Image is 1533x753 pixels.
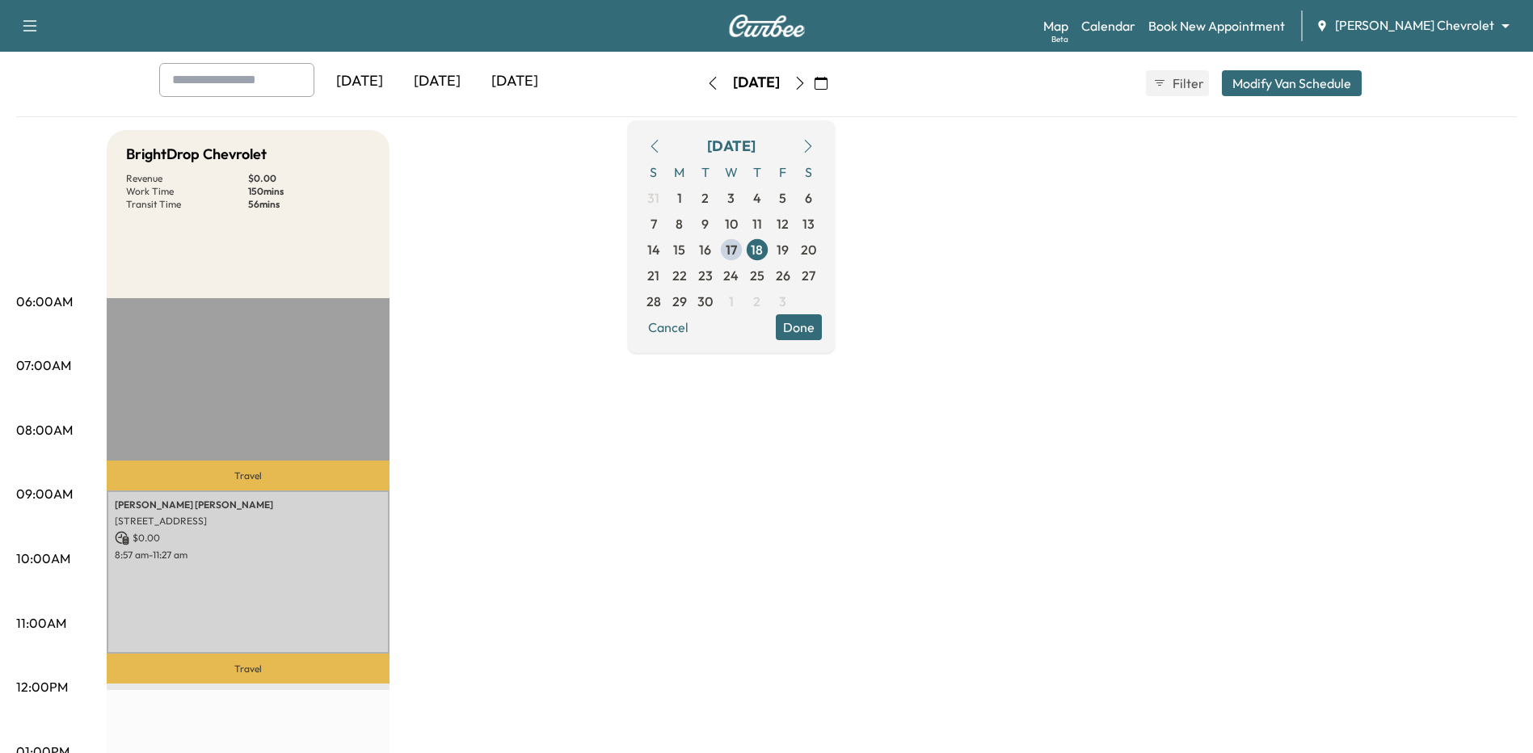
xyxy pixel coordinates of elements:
span: 2 [701,188,709,208]
div: [DATE] [321,63,398,100]
span: 8 [676,214,683,233]
h5: BrightDrop Chevrolet [126,143,267,166]
span: 25 [750,266,764,285]
p: $ 0.00 [248,172,370,185]
span: M [667,159,693,185]
p: $ 0.00 [115,531,381,545]
p: 06:00AM [16,292,73,311]
p: [PERSON_NAME] [PERSON_NAME] [115,498,381,511]
p: 8:57 am - 11:27 am [115,549,381,562]
div: [DATE] [707,135,756,158]
span: 31 [647,188,659,208]
span: Filter [1173,74,1202,93]
span: 4 [753,188,761,208]
span: 15 [673,240,685,259]
span: 24 [723,266,739,285]
span: 29 [672,292,687,311]
p: [STREET_ADDRESS] [115,515,381,528]
span: 3 [779,292,786,311]
span: 7 [651,214,657,233]
span: 2 [753,292,760,311]
span: T [693,159,718,185]
p: 10:00AM [16,549,70,568]
span: 19 [777,240,789,259]
span: 12 [777,214,789,233]
span: 13 [802,214,815,233]
span: 5 [779,188,786,208]
span: S [641,159,667,185]
span: 1 [677,188,682,208]
span: 9 [701,214,709,233]
span: 26 [776,266,790,285]
p: 150 mins [248,185,370,198]
p: Transit Time [126,198,248,211]
p: Travel [107,654,390,684]
button: Modify Van Schedule [1222,70,1362,96]
span: W [718,159,744,185]
a: Calendar [1081,16,1135,36]
div: [DATE] [476,63,554,100]
div: [DATE] [733,73,780,93]
span: S [796,159,822,185]
span: F [770,159,796,185]
span: 28 [646,292,661,311]
span: 11 [752,214,762,233]
p: 08:00AM [16,420,73,440]
span: 20 [801,240,816,259]
span: 17 [726,240,737,259]
span: T [744,159,770,185]
p: Work Time [126,185,248,198]
a: MapBeta [1043,16,1068,36]
img: Curbee Logo [728,15,806,37]
span: 3 [727,188,735,208]
p: Revenue [126,172,248,185]
span: 27 [802,266,815,285]
span: 6 [805,188,812,208]
a: Book New Appointment [1148,16,1285,36]
button: Filter [1146,70,1209,96]
span: 21 [647,266,659,285]
span: 23 [698,266,713,285]
span: 30 [697,292,713,311]
span: 14 [647,240,660,259]
button: Cancel [641,314,696,340]
p: 12:00PM [16,677,68,696]
button: Done [776,314,822,340]
p: 56 mins [248,198,370,211]
div: Beta [1051,33,1068,45]
span: 18 [751,240,763,259]
p: Travel [107,461,390,490]
span: 22 [672,266,687,285]
p: 11:00AM [16,613,66,633]
p: 09:00AM [16,484,73,503]
span: 10 [725,214,738,233]
div: [DATE] [398,63,476,100]
span: [PERSON_NAME] Chevrolet [1335,16,1494,35]
p: 07:00AM [16,355,71,375]
span: 16 [699,240,711,259]
span: 1 [729,292,734,311]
